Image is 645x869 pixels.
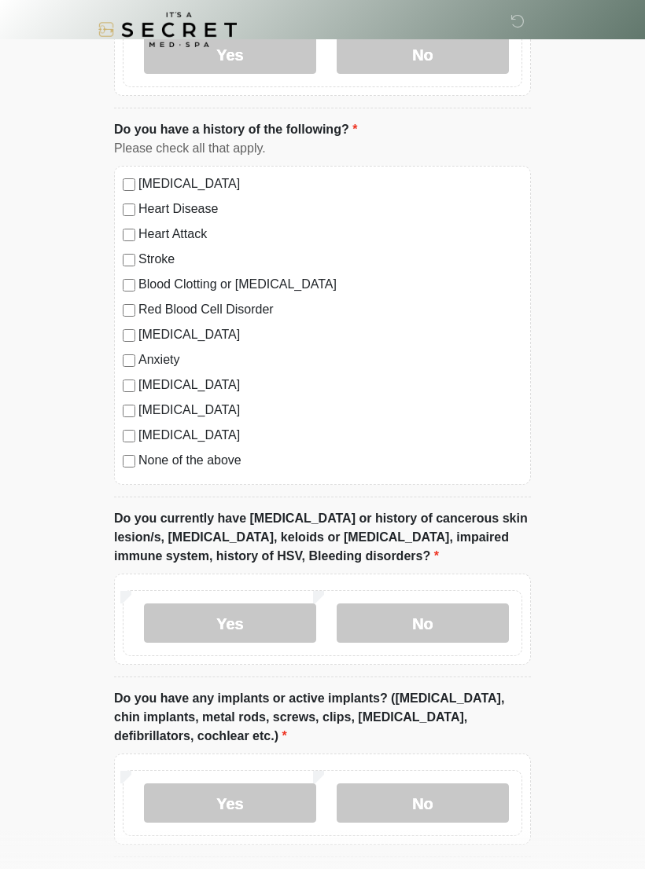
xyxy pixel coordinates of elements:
[138,250,522,269] label: Stroke
[138,300,522,319] label: Red Blood Cell Disorder
[123,455,135,467] input: None of the above
[138,174,522,193] label: [MEDICAL_DATA]
[114,120,357,139] label: Do you have a history of the following?
[138,275,522,294] label: Blood Clotting or [MEDICAL_DATA]
[114,509,531,566] label: Do you currently have [MEDICAL_DATA] or history of cancerous skin lesion/s, [MEDICAL_DATA], keloi...
[123,354,135,367] input: Anxiety
[138,401,522,420] label: [MEDICAL_DATA]
[337,783,509,823] label: No
[138,350,522,369] label: Anxiety
[114,139,531,158] div: Please check all that apply.
[123,279,135,291] input: Blood Clotting or [MEDICAL_DATA]
[123,203,135,216] input: Heart Disease
[123,430,135,442] input: [MEDICAL_DATA]
[123,329,135,342] input: [MEDICAL_DATA]
[114,689,531,746] label: Do you have any implants or active implants? ([MEDICAL_DATA], chin implants, metal rods, screws, ...
[123,405,135,417] input: [MEDICAL_DATA]
[123,254,135,266] input: Stroke
[123,379,135,392] input: [MEDICAL_DATA]
[138,376,522,394] label: [MEDICAL_DATA]
[138,451,522,470] label: None of the above
[123,229,135,241] input: Heart Attack
[138,325,522,344] label: [MEDICAL_DATA]
[144,603,316,643] label: Yes
[144,783,316,823] label: Yes
[138,200,522,218] label: Heart Disease
[138,426,522,445] label: [MEDICAL_DATA]
[138,225,522,244] label: Heart Attack
[123,178,135,191] input: [MEDICAL_DATA]
[123,304,135,317] input: Red Blood Cell Disorder
[98,12,237,47] img: It's A Secret Med Spa Logo
[337,603,509,643] label: No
